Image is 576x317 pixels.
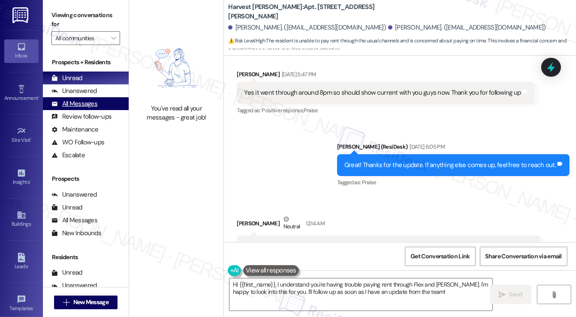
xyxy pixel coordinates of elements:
[486,252,562,261] span: Share Conversation via email
[51,281,97,290] div: Unanswered
[38,94,39,100] span: •
[282,215,302,233] div: Neutral
[228,23,386,32] div: [PERSON_NAME]. ([EMAIL_ADDRESS][DOMAIN_NAME])
[337,142,570,154] div: [PERSON_NAME] (ResiDesk)
[51,87,97,96] div: Unanswered
[4,250,39,273] a: Leads
[410,252,470,261] span: Get Conversation Link
[43,58,129,67] div: Prospects + Residents
[4,166,39,189] a: Insights •
[244,242,527,269] div: We are unable to pay rent again through either the flex app or Domuso. Has the portal to pay rent...
[12,7,30,23] img: ResiDesk Logo
[51,138,104,147] div: WO Follow-ups
[237,104,534,117] div: Tagged as:
[51,229,101,238] div: New Inbounds
[551,291,557,298] i: 
[51,203,82,212] div: Unread
[344,161,556,170] div: Great! Thanks for the update. If anything else comes up, feel free to reach out.
[73,298,109,307] span: New Message
[51,74,82,83] div: Unread
[304,107,318,114] span: Praise
[4,292,39,315] a: Templates •
[405,247,475,266] button: Get Conversation Link
[51,99,97,108] div: All Messages
[237,215,541,236] div: [PERSON_NAME]
[304,219,325,228] div: 12:14 AM
[51,9,120,31] label: Viewing conversations for
[111,35,116,42] i: 
[388,23,546,32] div: [PERSON_NAME]. ([EMAIL_ADDRESS][DOMAIN_NAME])
[43,174,129,183] div: Prospects
[55,31,106,45] input: All communities
[33,304,34,310] span: •
[280,70,316,79] div: [DATE] 5:47 PM
[228,37,265,44] strong: ⚠️ Risk Level: High
[4,208,39,231] a: Buildings
[63,299,69,306] i: 
[30,178,31,184] span: •
[51,268,82,277] div: Unread
[51,190,97,199] div: Unanswered
[362,179,376,186] span: Praise
[51,112,112,121] div: Review follow-ups
[244,88,521,97] div: Yes it went through around 8pm so should show current with you guys now. Thank you for following up
[499,291,505,298] i: 
[262,107,303,114] span: Positive response ,
[54,296,118,309] button: New Message
[51,125,99,134] div: Maintenance
[139,36,214,100] img: empty-state
[4,39,39,63] a: Inbox
[237,70,534,82] div: [PERSON_NAME]
[51,216,97,225] div: All Messages
[43,253,129,262] div: Residents
[139,104,214,123] div: You've read all your messages - great job!
[31,136,32,142] span: •
[51,151,85,160] div: Escalate
[509,290,522,299] span: Send
[229,278,492,311] textarea: Hi {{first_name}}, I understand you're having trouble paying rent through Flex and [PERSON_NAME]....
[228,36,576,55] span: : The resident is unable to pay rent through the usual channels and is concerned about paying on ...
[407,142,445,151] div: [DATE] 6:05 PM
[4,124,39,147] a: Site Visit •
[480,247,567,266] button: Share Conversation via email
[490,285,531,304] button: Send
[228,3,400,21] b: Harvest [PERSON_NAME]: Apt. [STREET_ADDRESS][PERSON_NAME]
[337,176,570,188] div: Tagged as:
